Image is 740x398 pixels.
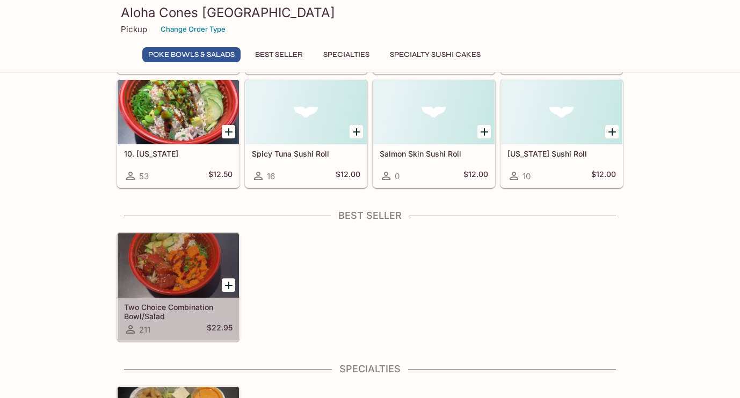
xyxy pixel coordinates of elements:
[395,171,400,181] span: 0
[336,169,360,182] h5: $12.00
[121,4,619,21] h3: Aloha Cones [GEOGRAPHIC_DATA]
[245,79,367,188] a: Spicy Tuna Sushi Roll16$12.00
[117,210,623,222] h4: Best Seller
[373,79,495,188] a: Salmon Skin Sushi Roll0$12.00
[523,171,531,181] span: 10
[117,363,623,375] h4: Specialties
[591,169,616,182] h5: $12.00
[249,47,309,62] button: Best Seller
[118,233,239,298] div: Two Choice Combination Bowl/Salad
[142,47,241,62] button: Poke Bowls & Salads
[477,125,491,138] button: Add Salmon Skin Sushi Roll
[117,79,240,188] a: 10. [US_STATE]53$12.50
[373,80,495,144] div: Salmon Skin Sushi Roll
[222,278,235,292] button: Add Two Choice Combination Bowl/Salad
[207,323,233,336] h5: $22.95
[350,125,363,138] button: Add Spicy Tuna Sushi Roll
[507,149,616,158] h5: [US_STATE] Sushi Roll
[139,171,149,181] span: 53
[384,47,487,62] button: Specialty Sushi Cakes
[118,80,239,144] div: 10. California
[156,21,230,38] button: Change Order Type
[380,149,488,158] h5: Salmon Skin Sushi Roll
[317,47,375,62] button: Specialties
[208,169,233,182] h5: $12.50
[500,79,623,188] a: [US_STATE] Sushi Roll10$12.00
[222,125,235,138] button: Add 10. California
[124,149,233,158] h5: 10. [US_STATE]
[117,233,240,341] a: Two Choice Combination Bowl/Salad211$22.95
[252,149,360,158] h5: Spicy Tuna Sushi Roll
[267,171,275,181] span: 16
[605,125,619,138] button: Add California Sushi Roll
[124,303,233,320] h5: Two Choice Combination Bowl/Salad
[245,80,367,144] div: Spicy Tuna Sushi Roll
[121,24,147,34] p: Pickup
[139,325,150,335] span: 211
[501,80,622,144] div: California Sushi Roll
[463,169,488,182] h5: $12.00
